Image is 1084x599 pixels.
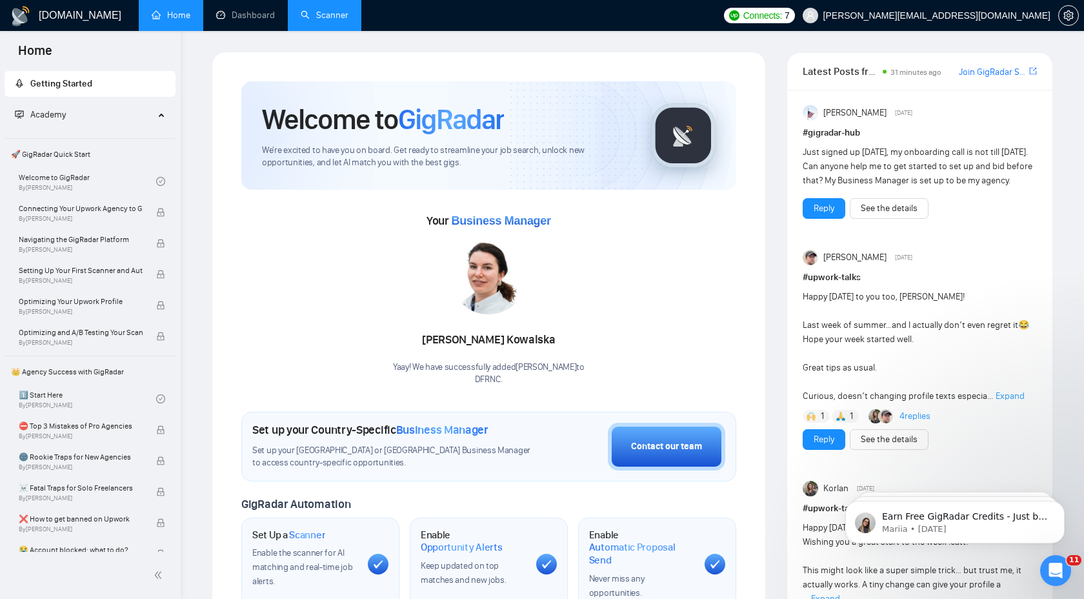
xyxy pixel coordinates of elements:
[450,237,527,314] img: 1717011939186-36.jpg
[252,445,536,469] span: Set up your [GEOGRAPHIC_DATA] or [GEOGRAPHIC_DATA] Business Manager to access country-specific op...
[30,109,66,120] span: Academy
[1018,320,1029,330] span: 😂
[252,423,488,437] h1: Set up your Country-Specific
[393,374,585,386] p: DFRNC .
[156,394,165,403] span: check-circle
[823,250,887,265] span: [PERSON_NAME]
[216,10,275,21] a: dashboardDashboard
[15,79,24,88] span: rocket
[1067,555,1081,565] span: 11
[589,541,694,566] span: Automatic Proposal Send
[861,432,918,447] a: See the details
[803,291,1029,401] span: Happy [DATE] to you too, [PERSON_NAME]! Last week of summer…and I actually don’t even regret it H...
[803,63,879,79] span: Latest Posts from the GigRadar Community
[156,456,165,465] span: lock
[803,481,818,496] img: Korlan
[19,202,143,215] span: Connecting Your Upwork Agency to GigRadar
[262,145,630,169] span: We're excited to have you on board. Get ready to streamline your job search, unlock new opportuni...
[8,41,63,68] span: Home
[19,543,143,556] span: 😭 Account blocked: what to do?
[1040,555,1071,586] iframe: Intercom live chat
[19,482,143,494] span: ☠️ Fatal Traps for Solo Freelancers
[1029,65,1037,77] a: export
[252,547,352,587] span: Enable the scanner for AI matching and real-time job alerts.
[15,109,66,120] span: Academy
[890,68,941,77] span: 31 minutes ago
[156,332,165,341] span: lock
[1058,5,1079,26] button: setting
[156,301,165,310] span: lock
[421,541,503,554] span: Opportunity Alerts
[19,513,143,525] span: ❌ How to get banned on Upwork
[19,308,143,316] span: By [PERSON_NAME]
[154,569,166,582] span: double-left
[814,432,834,447] a: Reply
[814,201,834,216] a: Reply
[803,502,1037,516] h1: # upwork-talks
[803,270,1037,285] h1: # upwork-talks
[1029,66,1037,76] span: export
[156,518,165,527] span: lock
[651,103,716,168] img: gigradar-logo.png
[823,106,887,120] span: [PERSON_NAME]
[19,233,143,246] span: Navigating the GigRadar Platform
[19,167,156,196] a: Welcome to GigRadarBy[PERSON_NAME]
[589,529,694,567] h1: Enable
[156,177,165,186] span: check-circle
[803,198,845,219] button: Reply
[785,8,790,23] span: 7
[19,264,143,277] span: Setting Up Your First Scanner and Auto-Bidder
[152,10,190,21] a: homeHome
[850,410,853,423] span: 1
[156,270,165,279] span: lock
[836,412,845,421] img: 🙏
[806,11,815,20] span: user
[19,451,143,463] span: 🌚 Rookie Traps for New Agencies
[803,250,818,265] img: Igor Šalagin
[803,147,1032,186] span: Just signed up [DATE], my onboarding call is not till [DATE]. Can anyone help me to get started t...
[803,126,1037,140] h1: # gigradar-hub
[241,497,350,511] span: GigRadar Automation
[589,573,645,598] span: Never miss any opportunities.
[19,215,143,223] span: By [PERSON_NAME]
[823,482,848,496] span: Korlan
[743,8,782,23] span: Connects:
[421,560,507,585] span: Keep updated on top matches and new jobs.
[427,214,551,228] span: Your
[6,141,174,167] span: 🚀 GigRadar Quick Start
[868,409,883,423] img: Korlan
[19,326,143,339] span: Optimizing and A/B Testing Your Scanner for Better Results
[5,71,176,97] li: Getting Started
[19,385,156,413] a: 1️⃣ Start HereBy[PERSON_NAME]
[421,529,526,554] h1: Enable
[156,239,165,248] span: lock
[6,359,174,385] span: 👑 Agency Success with GigRadar
[1058,10,1079,21] a: setting
[262,102,504,137] h1: Welcome to
[899,410,930,423] a: 4replies
[895,107,912,119] span: [DATE]
[393,361,585,386] div: Yaay! We have successfully added [PERSON_NAME] to
[19,494,143,502] span: By [PERSON_NAME]
[803,429,845,450] button: Reply
[19,432,143,440] span: By [PERSON_NAME]
[30,78,92,89] span: Getting Started
[396,423,488,437] span: Business Manager
[19,277,143,285] span: By [PERSON_NAME]
[19,295,143,308] span: Optimizing Your Upwork Profile
[156,549,165,558] span: lock
[289,529,325,542] span: Scanner
[807,412,816,421] img: 🙌
[10,6,31,26] img: logo
[631,440,702,454] div: Contact our team
[850,429,928,450] button: See the details
[19,420,143,432] span: ⛔ Top 3 Mistakes of Pro Agencies
[451,214,550,227] span: Business Manager
[393,329,585,351] div: [PERSON_NAME] Kowalska
[608,423,725,471] button: Contact our team
[803,105,818,121] img: Anisuzzaman Khan
[850,198,928,219] button: See the details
